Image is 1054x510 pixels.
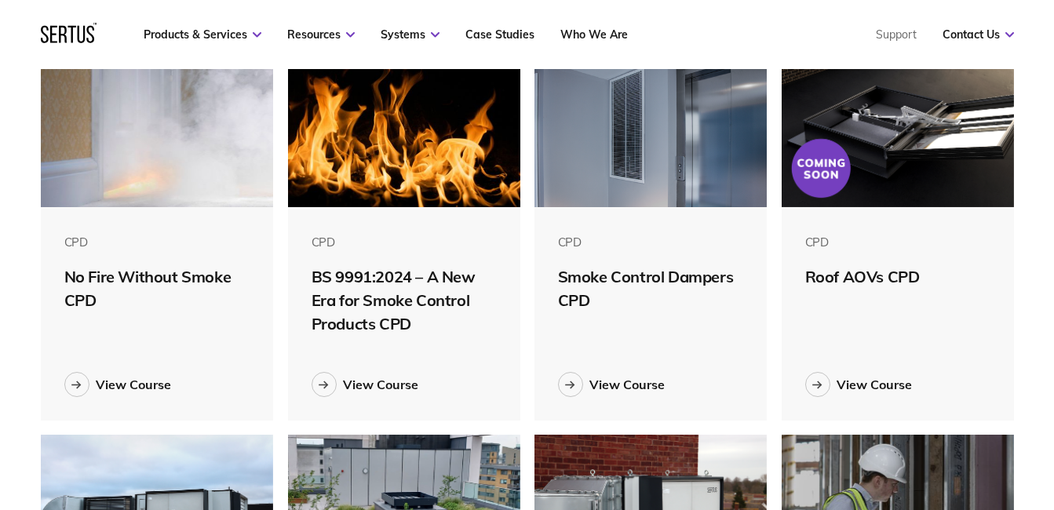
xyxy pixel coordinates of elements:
[837,377,912,392] div: View Course
[144,27,261,42] a: Products & Services
[876,27,917,42] a: Support
[96,377,171,392] div: View Course
[312,265,498,336] div: BS 9991:2024 – A New Era for Smoke Control Products CPD
[64,235,250,250] div: CPD
[381,27,439,42] a: Systems
[558,372,744,397] a: View Course
[312,235,498,250] div: CPD
[805,265,991,289] div: Roof AOVs CPD
[64,265,250,312] div: No Fire Without Smoke CPD
[343,377,418,392] div: View Course
[805,235,991,250] div: CPD
[589,377,665,392] div: View Course
[64,372,250,397] a: View Course
[558,265,744,312] div: Smoke Control Dampers CPD
[465,27,534,42] a: Case Studies
[976,435,1054,510] iframe: Chat Widget
[287,27,355,42] a: Resources
[312,372,498,397] a: View Course
[558,235,744,250] div: CPD
[805,372,991,397] a: View Course
[943,27,1014,42] a: Contact Us
[560,27,628,42] a: Who We Are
